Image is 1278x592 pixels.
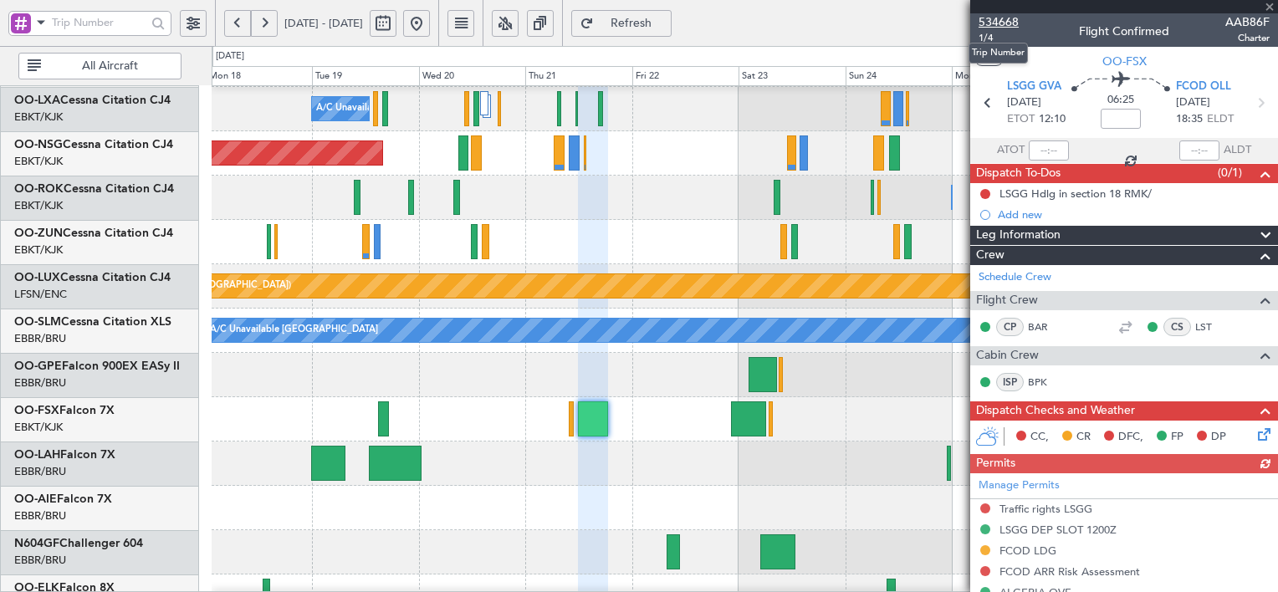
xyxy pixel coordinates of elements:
[739,66,845,86] div: Sat 23
[1207,111,1234,128] span: ELDT
[1030,429,1049,446] span: CC,
[846,66,952,86] div: Sun 24
[571,10,672,37] button: Refresh
[14,227,63,239] span: OO-ZUN
[1079,23,1169,40] div: Flight Confirmed
[952,66,1058,86] div: Mon 25
[1007,79,1061,95] span: LSGG GVA
[14,464,66,479] a: EBBR/BRU
[976,346,1039,365] span: Cabin Crew
[1218,164,1242,181] span: (0/1)
[14,449,60,461] span: OO-LAH
[1225,31,1270,45] span: Charter
[14,360,62,372] span: OO-GPE
[597,18,666,29] span: Refresh
[14,493,57,505] span: OO-AIE
[14,287,67,302] a: LFSN/ENC
[1102,53,1147,70] span: OO-FSX
[976,291,1038,310] span: Flight Crew
[1195,319,1233,334] a: LST
[14,316,171,328] a: OO-SLMCessna Citation XLS
[14,242,63,258] a: EBKT/KJK
[14,139,63,151] span: OO-NSG
[14,360,180,372] a: OO-GPEFalcon 900EX EASy II
[998,207,1270,222] div: Add new
[14,508,66,523] a: EBBR/BRU
[1176,94,1210,111] span: [DATE]
[14,449,115,461] a: OO-LAHFalcon 7X
[14,94,60,106] span: OO-LXA
[996,373,1024,391] div: ISP
[997,142,1025,159] span: ATOT
[999,186,1152,201] div: LSGG Hdlg in section 18 RMK/
[969,43,1028,64] div: Trip Number
[1107,92,1134,109] span: 06:25
[44,60,176,72] span: All Aircraft
[14,110,63,125] a: EBKT/KJK
[14,331,66,346] a: EBBR/BRU
[1076,429,1091,446] span: CR
[1028,319,1066,334] a: BAR
[1007,111,1035,128] span: ETOT
[14,198,63,213] a: EBKT/KJK
[1171,429,1183,446] span: FP
[14,405,115,416] a: OO-FSXFalcon 7X
[1039,111,1066,128] span: 12:10
[14,316,61,328] span: OO-SLM
[216,49,244,64] div: [DATE]
[1028,375,1066,390] a: BPK
[1118,429,1143,446] span: DFC,
[525,66,631,86] div: Thu 21
[976,164,1061,183] span: Dispatch To-Dos
[312,66,418,86] div: Tue 19
[14,375,66,390] a: EBBR/BRU
[1007,94,1041,111] span: [DATE]
[976,401,1135,421] span: Dispatch Checks and Weather
[206,66,312,86] div: Mon 18
[976,246,1005,265] span: Crew
[14,405,59,416] span: OO-FSX
[1163,318,1191,336] div: CS
[14,154,63,169] a: EBKT/KJK
[14,272,60,283] span: OO-LUX
[14,94,171,106] a: OO-LXACessna Citation CJ4
[14,183,174,195] a: OO-ROKCessna Citation CJ4
[14,553,66,568] a: EBBR/BRU
[14,538,59,549] span: N604GF
[14,420,63,435] a: EBKT/KJK
[996,318,1024,336] div: CP
[979,269,1051,286] a: Schedule Crew
[419,66,525,86] div: Wed 20
[14,493,112,505] a: OO-AIEFalcon 7X
[1225,13,1270,31] span: AAB86F
[976,226,1061,245] span: Leg Information
[14,183,64,195] span: OO-ROK
[210,318,378,343] div: A/C Unavailable [GEOGRAPHIC_DATA]
[1176,79,1231,95] span: FCOD OLL
[14,538,143,549] a: N604GFChallenger 604
[316,96,627,121] div: A/C Unavailable [GEOGRAPHIC_DATA] ([GEOGRAPHIC_DATA] National)
[979,13,1019,31] span: 534668
[18,53,181,79] button: All Aircraft
[1176,111,1203,128] span: 18:35
[1224,142,1251,159] span: ALDT
[14,139,173,151] a: OO-NSGCessna Citation CJ4
[14,227,173,239] a: OO-ZUNCessna Citation CJ4
[284,16,363,31] span: [DATE] - [DATE]
[632,66,739,86] div: Fri 22
[14,272,171,283] a: OO-LUXCessna Citation CJ4
[52,10,146,35] input: Trip Number
[1211,429,1226,446] span: DP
